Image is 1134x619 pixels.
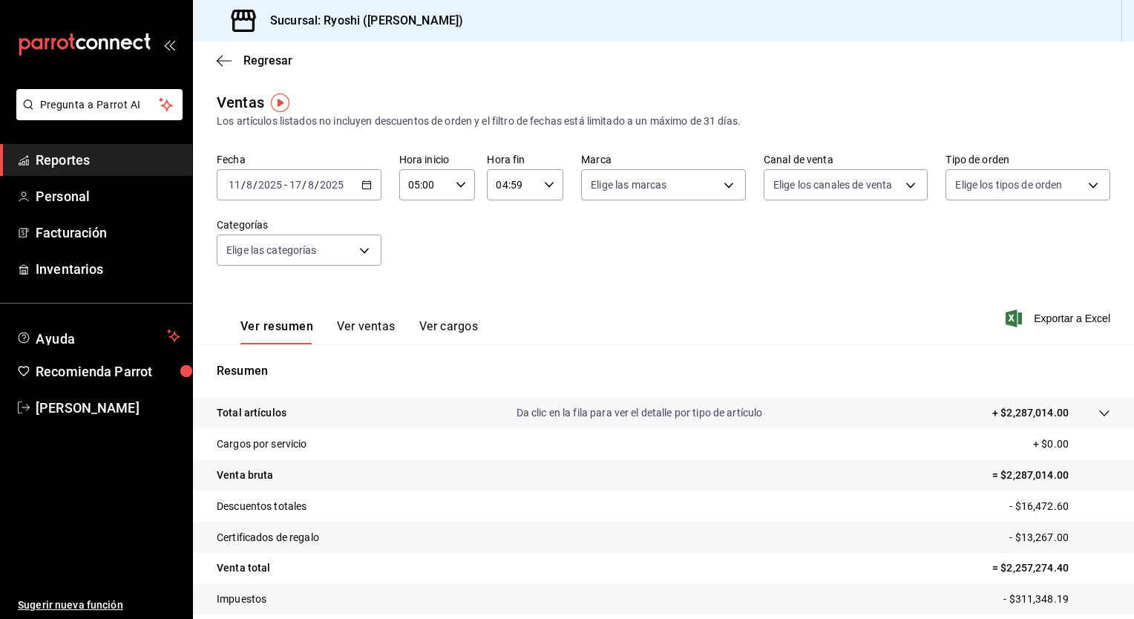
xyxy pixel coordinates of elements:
p: Resumen [217,362,1110,380]
label: Hora inicio [399,154,476,165]
div: Ventas [217,91,264,114]
button: Ver ventas [337,319,396,344]
span: Facturación [36,223,180,243]
input: ---- [319,179,344,191]
span: Elige las categorías [226,243,317,258]
label: Canal de venta [764,154,928,165]
input: ---- [258,179,283,191]
img: Tooltip marker [271,94,289,112]
p: Cargos por servicio [217,436,307,452]
label: Hora fin [487,154,563,165]
p: Da clic en la fila para ver el detalle por tipo de artículo [517,405,763,421]
span: / [241,179,246,191]
input: -- [246,179,253,191]
p: = $2,257,274.40 [992,560,1110,576]
p: + $2,287,014.00 [992,405,1069,421]
p: Total artículos [217,405,286,421]
label: Marca [581,154,746,165]
span: / [315,179,319,191]
button: Pregunta a Parrot AI [16,89,183,120]
div: navigation tabs [240,319,478,344]
a: Pregunta a Parrot AI [10,108,183,123]
span: Personal [36,186,180,206]
button: Ver resumen [240,319,313,344]
label: Fecha [217,154,381,165]
button: Exportar a Excel [1009,309,1110,327]
span: Inventarios [36,259,180,279]
span: / [302,179,307,191]
span: Elige los tipos de orden [955,177,1062,192]
input: -- [228,179,241,191]
label: Tipo de orden [945,154,1110,165]
p: Certificados de regalo [217,530,319,546]
p: Venta bruta [217,468,273,483]
button: Regresar [217,53,292,68]
button: Ver cargos [419,319,479,344]
label: Categorías [217,220,381,230]
span: / [253,179,258,191]
span: [PERSON_NAME] [36,398,180,418]
input: -- [289,179,302,191]
input: -- [307,179,315,191]
p: - $16,472.60 [1009,499,1110,514]
span: Reportes [36,150,180,170]
span: Sugerir nueva función [18,597,180,613]
p: = $2,287,014.00 [992,468,1110,483]
span: - [284,179,287,191]
p: Impuestos [217,592,266,607]
p: Descuentos totales [217,499,307,514]
span: Elige las marcas [591,177,666,192]
span: Pregunta a Parrot AI [40,97,160,113]
span: Ayuda [36,327,161,345]
p: Venta total [217,560,270,576]
div: Los artículos listados no incluyen descuentos de orden y el filtro de fechas está limitado a un m... [217,114,1110,129]
h3: Sucursal: Ryoshi ([PERSON_NAME]) [258,12,463,30]
span: Elige los canales de venta [773,177,892,192]
span: Recomienda Parrot [36,361,180,381]
span: Regresar [243,53,292,68]
p: - $13,267.00 [1009,530,1110,546]
p: - $311,348.19 [1003,592,1110,607]
button: open_drawer_menu [163,39,175,50]
p: + $0.00 [1033,436,1110,452]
